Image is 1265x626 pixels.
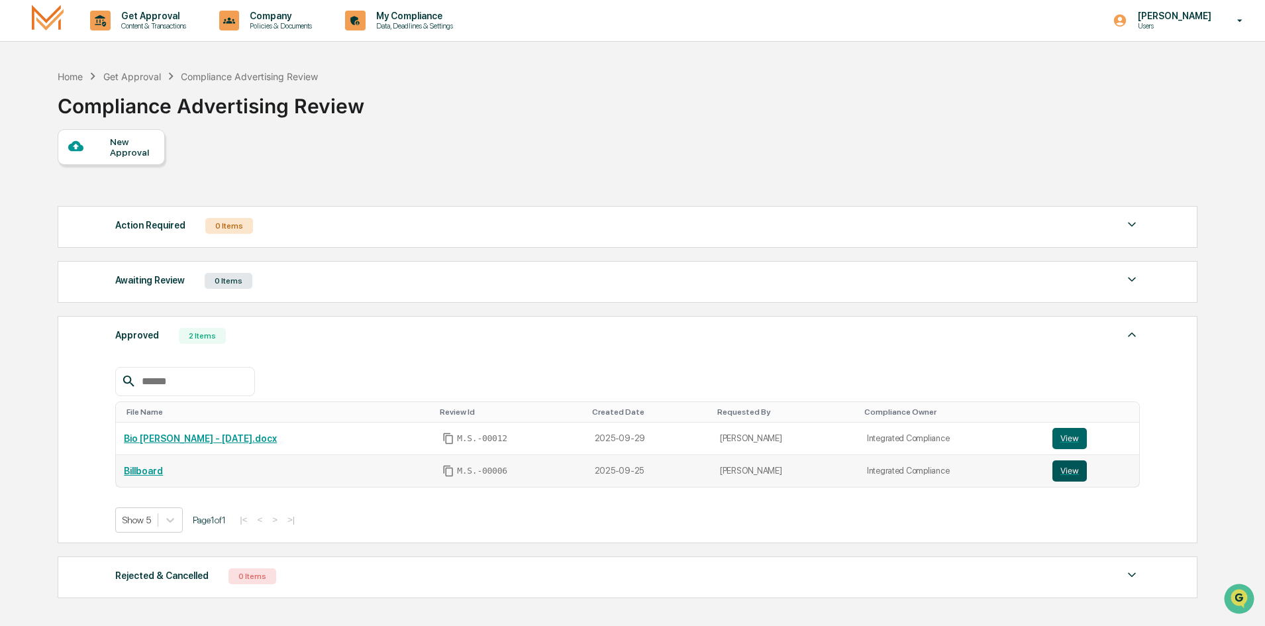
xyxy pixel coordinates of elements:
span: Pylon [132,225,160,235]
p: Company [239,11,319,21]
div: Toggle SortBy [864,407,1039,417]
p: Data, Deadlines & Settings [366,21,460,30]
iframe: Open customer support [1223,582,1258,618]
p: Users [1127,21,1218,30]
div: Toggle SortBy [440,407,581,417]
p: Policies & Documents [239,21,319,30]
div: We're available if you need us! [45,115,168,125]
div: 🔎 [13,193,24,204]
img: 1746055101610-c473b297-6a78-478c-a979-82029cc54cd1 [13,101,37,125]
img: logo [32,5,64,36]
span: Attestations [109,167,164,180]
td: 2025-09-25 [587,455,712,487]
p: [PERSON_NAME] [1127,11,1218,21]
div: Rejected & Cancelled [115,567,209,584]
td: 2025-09-29 [587,423,712,455]
td: [PERSON_NAME] [712,455,859,487]
div: 🗄️ [96,168,107,179]
div: Toggle SortBy [717,407,854,417]
a: 🖐️Preclearance [8,162,91,185]
img: caret [1124,272,1140,287]
p: How can we help? [13,28,241,49]
td: Integrated Compliance [859,423,1044,455]
div: New Approval [110,136,154,158]
div: 0 Items [205,218,253,234]
button: < [253,514,266,525]
span: Page 1 of 1 [193,515,226,525]
button: View [1052,428,1087,449]
img: caret [1124,217,1140,233]
a: Powered byPylon [93,224,160,235]
img: caret [1124,567,1140,583]
button: >| [283,514,299,525]
span: Data Lookup [26,192,83,205]
div: Home [58,71,83,82]
button: View [1052,460,1087,482]
td: Integrated Compliance [859,455,1044,487]
p: Get Approval [111,11,193,21]
span: Preclearance [26,167,85,180]
span: Copy Id [442,465,454,477]
a: View [1052,460,1131,482]
a: View [1052,428,1131,449]
div: 2 Items [179,328,226,344]
div: Get Approval [103,71,161,82]
p: Content & Transactions [111,21,193,30]
div: Toggle SortBy [592,407,707,417]
a: Billboard [124,466,163,476]
td: [PERSON_NAME] [712,423,859,455]
button: > [268,514,281,525]
span: M.S.-00012 [457,433,507,444]
img: caret [1124,327,1140,342]
div: Approved [115,327,159,344]
span: M.S.-00006 [457,466,507,476]
div: Compliance Advertising Review [181,71,318,82]
a: 🔎Data Lookup [8,187,89,211]
a: Bio [PERSON_NAME] - [DATE].docx [124,433,277,444]
div: Toggle SortBy [1055,407,1134,417]
div: Awaiting Review [115,272,185,289]
span: Copy Id [442,433,454,444]
div: 0 Items [228,568,276,584]
button: Start new chat [225,105,241,121]
div: Toggle SortBy [126,407,429,417]
div: 🖐️ [13,168,24,179]
a: 🗄️Attestations [91,162,170,185]
div: 0 Items [205,273,252,289]
div: Start new chat [45,101,217,115]
div: Action Required [115,217,185,234]
div: Compliance Advertising Review [58,83,364,118]
button: |< [236,514,251,525]
p: My Compliance [366,11,460,21]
